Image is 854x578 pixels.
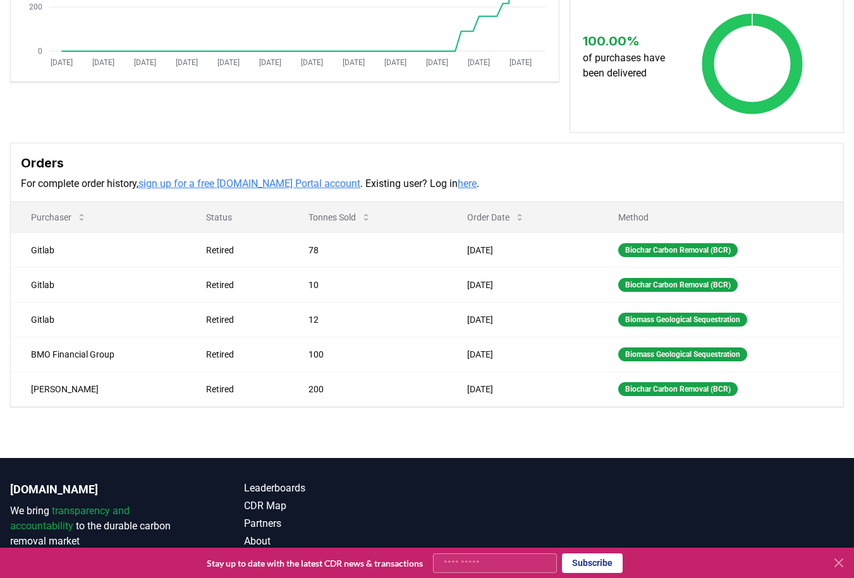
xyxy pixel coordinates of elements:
button: Purchaser [21,205,97,230]
tspan: [DATE] [217,58,240,67]
td: Gitlab [11,232,186,267]
div: Biochar Carbon Removal (BCR) [618,243,738,257]
tspan: [DATE] [509,58,532,67]
td: [DATE] [447,267,598,302]
td: [DATE] [447,337,598,371]
p: We bring to the durable carbon removal market [10,503,193,549]
tspan: [DATE] [134,58,156,67]
h3: 100.00 % [583,32,676,51]
td: [DATE] [447,302,598,337]
div: Biomass Geological Sequestration [618,313,747,327]
tspan: 0 [38,47,42,56]
tspan: [DATE] [51,58,73,67]
td: Gitlab [11,267,186,302]
h3: Orders [21,154,833,172]
div: Retired [206,383,278,395]
tspan: [DATE] [259,58,281,67]
tspan: [DATE] [92,58,114,67]
a: sign up for a free [DOMAIN_NAME] Portal account [138,178,360,190]
button: Tonnes Sold [298,205,381,230]
td: BMO Financial Group [11,337,186,371]
tspan: [DATE] [426,58,448,67]
div: Retired [206,244,278,256]
td: Gitlab [11,302,186,337]
tspan: [DATE] [468,58,490,67]
div: Retired [206,348,278,361]
a: About [244,534,427,549]
a: CDR Map [244,498,427,514]
td: [DATE] [447,232,598,267]
a: Leaderboards [244,481,427,496]
tspan: [DATE] [301,58,323,67]
td: [PERSON_NAME] [11,371,186,406]
p: Method [608,211,833,224]
tspan: [DATE] [176,58,198,67]
p: For complete order history, . Existing user? Log in . [21,176,833,191]
div: Retired [206,313,278,326]
td: 78 [288,232,447,267]
td: 12 [288,302,447,337]
p: Status [196,211,278,224]
div: Biochar Carbon Removal (BCR) [618,278,738,292]
div: Retired [206,279,278,291]
a: here [458,178,477,190]
p: of purchases have been delivered [583,51,676,81]
td: 200 [288,371,447,406]
div: Biomass Geological Sequestration [618,347,747,361]
tspan: [DATE] [343,58,365,67]
td: 10 [288,267,447,302]
tspan: 200 [29,3,42,11]
tspan: [DATE] [384,58,406,67]
td: [DATE] [447,371,598,406]
td: 100 [288,337,447,371]
p: [DOMAIN_NAME] [10,481,193,498]
button: Order Date [457,205,535,230]
span: transparency and accountability [10,505,130,532]
div: Biochar Carbon Removal (BCR) [618,382,738,396]
a: Partners [244,516,427,531]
